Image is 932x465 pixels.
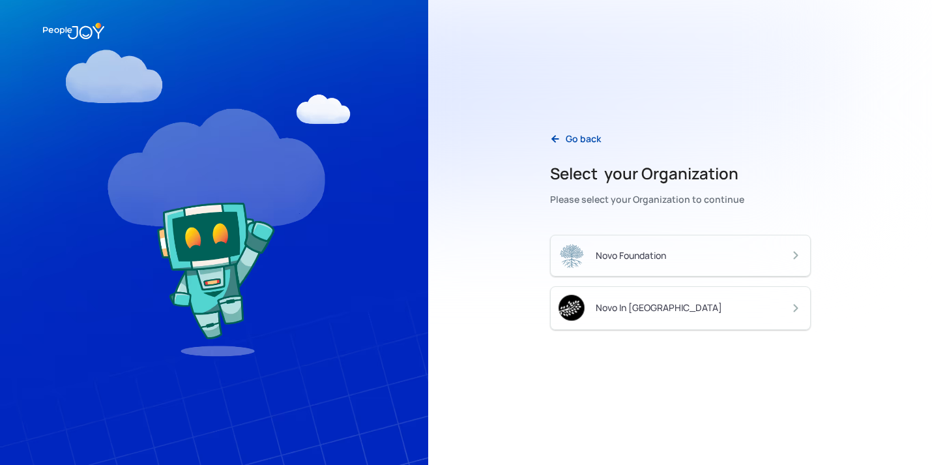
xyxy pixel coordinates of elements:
[540,126,611,153] a: Go back
[596,249,666,262] div: Novo Foundation
[550,163,744,184] h2: Select your Organization
[550,286,811,330] a: Novo In [GEOGRAPHIC_DATA]
[550,190,744,209] div: Please select your Organization to continue
[566,132,601,145] div: Go back
[596,301,722,314] div: Novo In [GEOGRAPHIC_DATA]
[550,235,811,277] a: Novo Foundation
